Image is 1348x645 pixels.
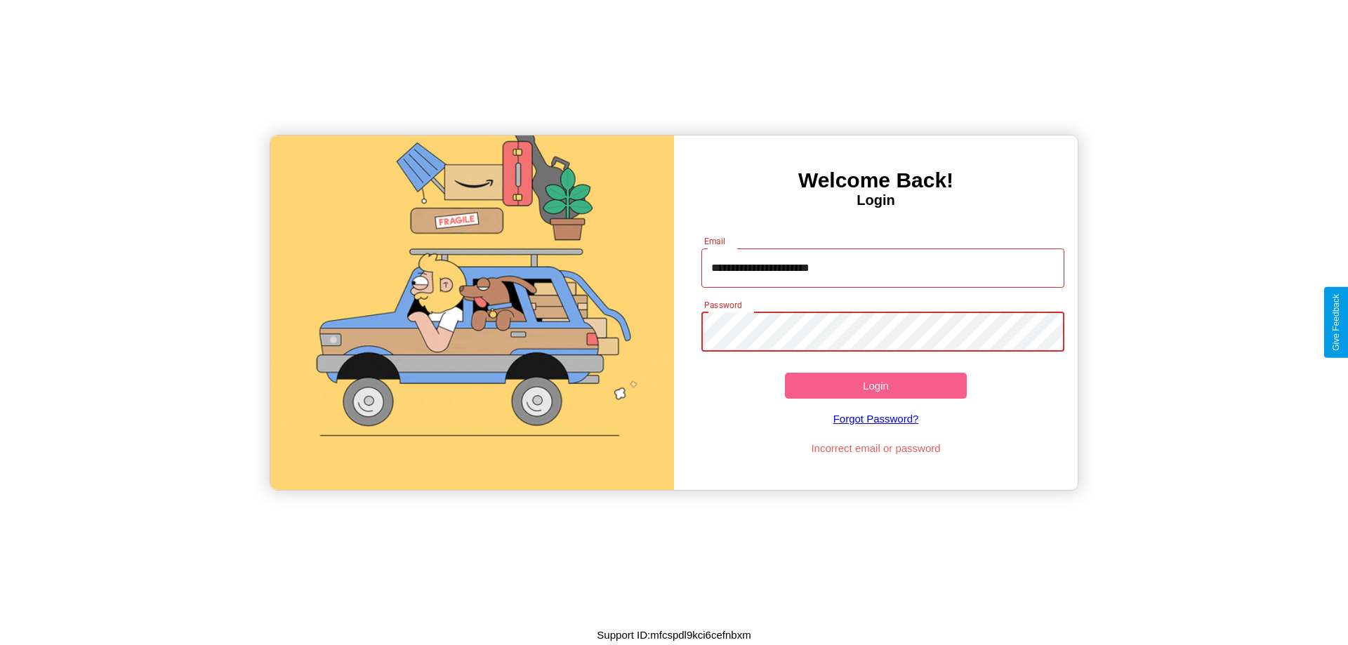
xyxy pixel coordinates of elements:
[597,625,751,644] p: Support ID: mfcspdl9kci6cefnbxm
[674,168,1078,192] h3: Welcome Back!
[270,135,674,490] img: gif
[674,192,1078,208] h4: Login
[1331,294,1341,351] div: Give Feedback
[694,399,1058,439] a: Forgot Password?
[694,439,1058,458] p: Incorrect email or password
[704,235,726,247] label: Email
[785,373,967,399] button: Login
[704,299,741,311] label: Password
